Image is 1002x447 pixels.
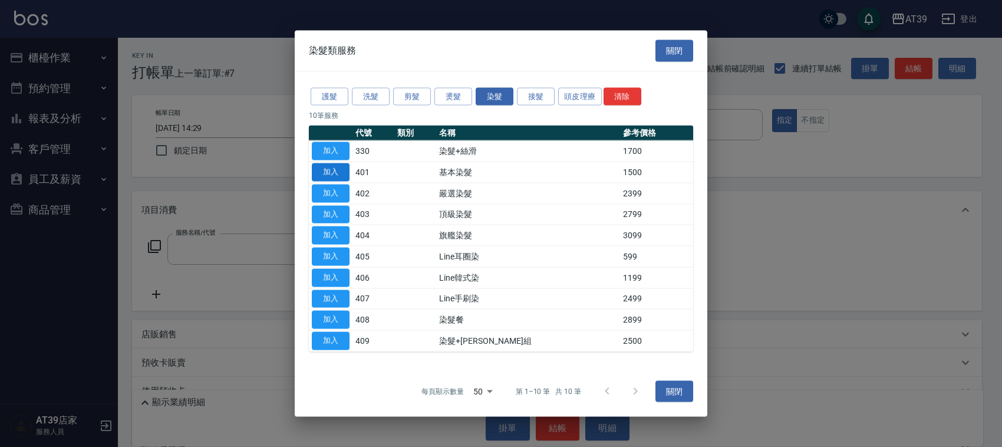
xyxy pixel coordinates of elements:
button: 護髮 [311,87,348,106]
td: 頂級染髮 [436,204,620,225]
button: 加入 [312,142,350,160]
td: 1199 [620,267,693,288]
button: 加入 [312,268,350,287]
button: 接髮 [517,87,555,106]
td: 染髮+絲滑 [436,140,620,162]
button: 關閉 [655,40,693,62]
th: 代號 [352,126,394,141]
td: Line韓式染 [436,267,620,288]
td: 407 [352,288,394,310]
button: 加入 [312,163,350,182]
td: 2399 [620,183,693,204]
button: 加入 [312,290,350,308]
td: 2899 [620,309,693,330]
td: 2499 [620,288,693,310]
td: 染髮+[PERSON_NAME]組 [436,330,620,351]
td: 599 [620,246,693,267]
td: 染髮餐 [436,309,620,330]
div: 50 [469,375,497,407]
td: 408 [352,309,394,330]
td: 330 [352,140,394,162]
button: 加入 [312,248,350,266]
p: 第 1–10 筆 共 10 筆 [516,386,581,396]
button: 加入 [312,311,350,329]
button: 頭皮理療 [558,87,602,106]
td: 409 [352,330,394,351]
td: 1700 [620,140,693,162]
td: 1500 [620,162,693,183]
button: 燙髮 [434,87,472,106]
button: 剪髮 [393,87,431,106]
td: 2500 [620,330,693,351]
td: 401 [352,162,394,183]
td: 2799 [620,204,693,225]
td: 404 [352,225,394,246]
p: 每頁顯示數量 [421,386,464,396]
td: 嚴選染髮 [436,183,620,204]
p: 10 筆服務 [309,110,693,121]
th: 名稱 [436,126,620,141]
button: 染髮 [476,87,513,106]
th: 參考價格 [620,126,693,141]
button: 關閉 [655,380,693,402]
button: 清除 [604,87,641,106]
td: 406 [352,267,394,288]
td: 405 [352,246,394,267]
td: 旗艦染髮 [436,225,620,246]
button: 加入 [312,184,350,202]
td: 3099 [620,225,693,246]
td: 基本染髮 [436,162,620,183]
td: Line手刷染 [436,288,620,310]
button: 加入 [312,226,350,245]
button: 洗髮 [352,87,390,106]
td: 402 [352,183,394,204]
th: 類別 [394,126,436,141]
td: Line耳圈染 [436,246,620,267]
button: 加入 [312,332,350,350]
td: 403 [352,204,394,225]
span: 染髮類服務 [309,45,356,57]
button: 加入 [312,205,350,224]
